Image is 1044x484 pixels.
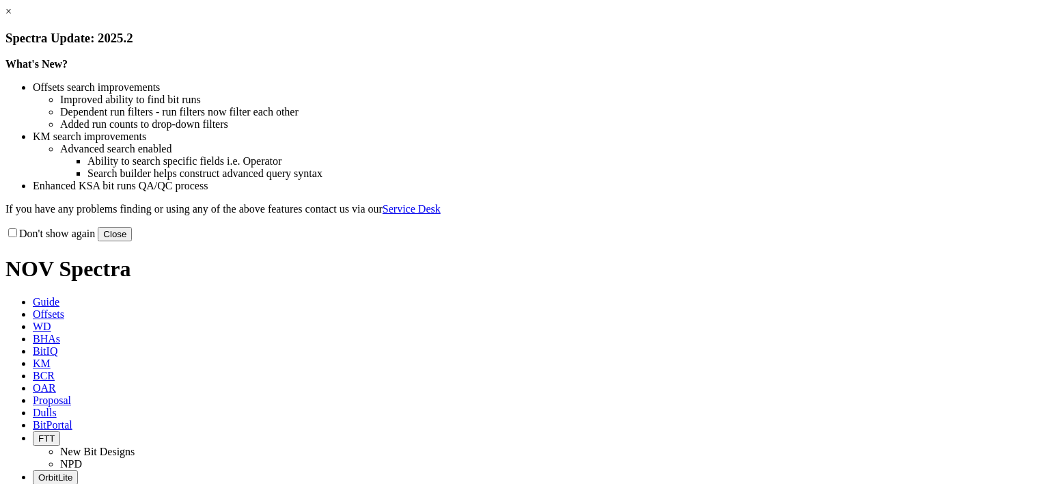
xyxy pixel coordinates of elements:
li: Search builder helps construct advanced query syntax [87,167,1039,180]
span: Dulls [33,407,57,418]
a: × [5,5,12,17]
h3: Spectra Update: 2025.2 [5,31,1039,46]
a: Service Desk [383,203,441,215]
li: Dependent run filters - run filters now filter each other [60,106,1039,118]
span: BHAs [33,333,60,345]
h1: NOV Spectra [5,256,1039,282]
a: NPD [60,458,82,470]
input: Don't show again [8,228,17,237]
span: Guide [33,296,59,308]
span: Proposal [33,394,71,406]
span: FTT [38,433,55,444]
span: BitPortal [33,419,72,431]
span: BitIQ [33,345,57,357]
span: KM [33,358,51,369]
li: Added run counts to drop-down filters [60,118,1039,131]
label: Don't show again [5,228,95,239]
li: Improved ability to find bit runs [60,94,1039,106]
li: Offsets search improvements [33,81,1039,94]
li: KM search improvements [33,131,1039,143]
li: Ability to search specific fields i.e. Operator [87,155,1039,167]
a: New Bit Designs [60,446,135,457]
span: Offsets [33,308,64,320]
span: BCR [33,370,55,381]
p: If you have any problems finding or using any of the above features contact us via our [5,203,1039,215]
span: OAR [33,382,56,394]
li: Advanced search enabled [60,143,1039,155]
button: Close [98,227,132,241]
span: OrbitLite [38,472,72,483]
strong: What's New? [5,58,68,70]
li: Enhanced KSA bit runs QA/QC process [33,180,1039,192]
span: WD [33,321,51,332]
